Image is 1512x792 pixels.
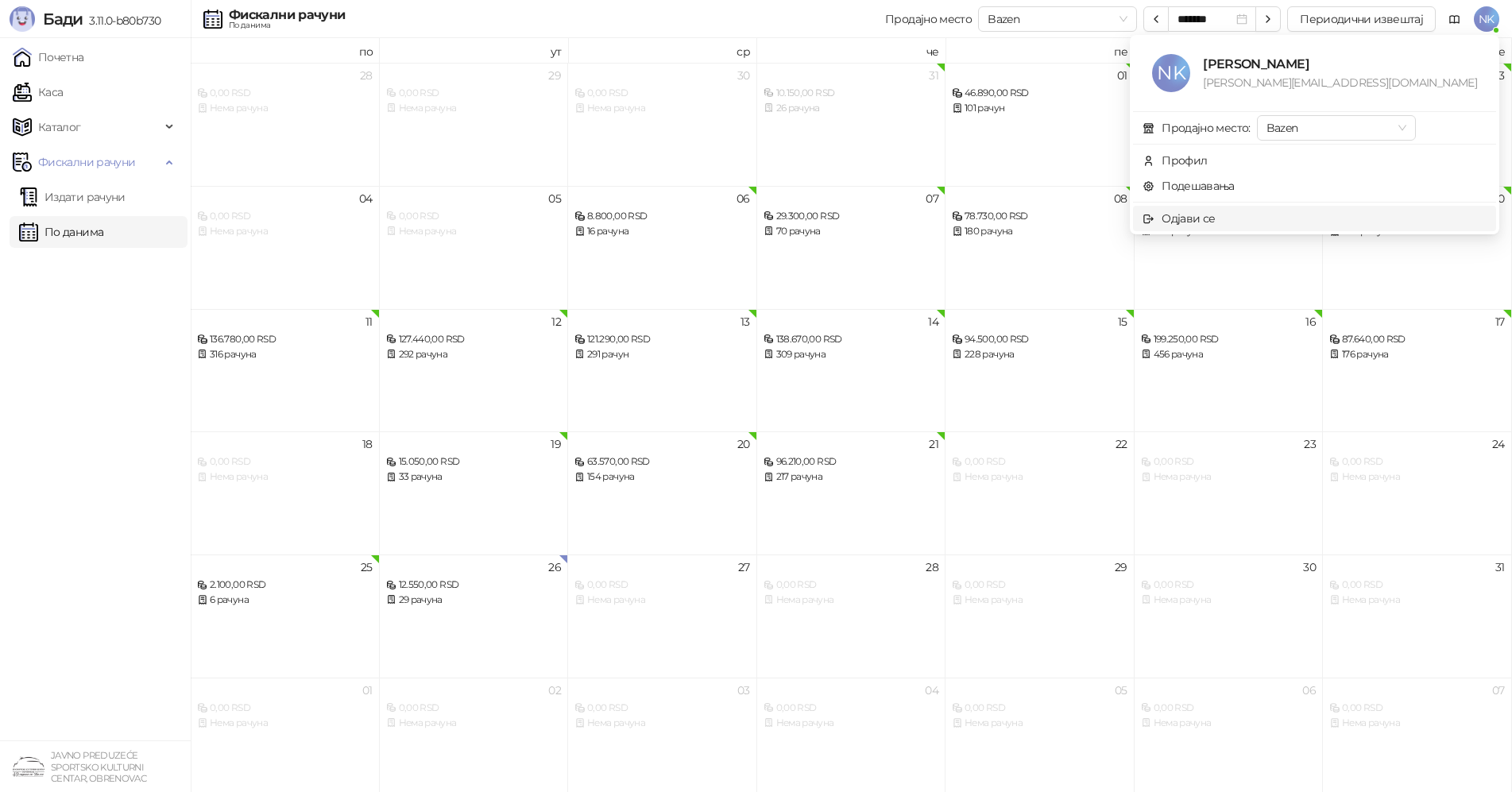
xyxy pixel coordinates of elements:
div: 08 [1114,193,1127,204]
div: 0,00 RSD [952,701,1127,716]
td: 2025-08-26 [380,554,569,678]
div: 154 рачуна [574,469,750,485]
div: Нема рачуна [386,101,562,116]
td: 2025-08-25 [191,554,380,678]
div: 94.500,00 RSD [952,332,1127,347]
div: 01 [362,685,373,696]
div: 19 [551,438,561,450]
span: Бади [43,10,83,29]
div: 28 [360,70,373,81]
div: 199.250,00 RSD [1141,332,1317,347]
th: по [191,38,380,63]
td: 2025-08-20 [568,431,757,554]
div: 07 [1492,685,1505,696]
a: Каса [13,76,63,108]
div: 0,00 RSD [952,454,1127,469]
div: Нема рачуна [386,224,562,239]
div: 0,00 RSD [952,578,1127,593]
div: 10.150,00 RSD [764,86,939,101]
td: 2025-08-19 [380,431,569,554]
th: че [757,38,946,63]
div: 15.050,00 RSD [386,454,562,469]
span: NK [1474,6,1499,32]
div: Нема рачуна [197,469,373,485]
div: 0,00 RSD [1329,701,1505,716]
td: 2025-08-09 [1135,186,1324,309]
td: 2025-08-23 [1135,431,1324,554]
div: 6 рачуна [197,593,373,608]
div: 06 [737,193,750,204]
a: Почетна [13,41,84,73]
div: 2.100,00 RSD [197,578,373,593]
div: 8.800,00 RSD [574,209,750,224]
div: Нема рачуна [386,716,562,731]
th: пе [945,38,1135,63]
td: 2025-08-01 [945,63,1135,186]
div: 309 рачуна [764,347,939,362]
td: 2025-08-22 [945,431,1135,554]
div: 87.640,00 RSD [1329,332,1505,347]
a: Издати рачуни [19,181,126,213]
div: 217 рачуна [764,469,939,485]
span: Фискални рачуни [38,146,135,178]
td: 2025-08-07 [757,186,946,309]
div: 05 [1115,685,1127,696]
div: 20 [737,438,750,450]
div: Нема рачуна [1141,469,1317,485]
div: 0,00 RSD [574,86,750,101]
div: 176 рачуна [1329,347,1505,362]
div: Нема рачуна [1329,716,1505,731]
div: 0,00 RSD [386,86,562,101]
div: 11 [365,316,373,327]
span: Bazen [1266,116,1406,140]
div: 0,00 RSD [764,701,939,716]
td: 2025-08-13 [568,309,757,432]
div: 21 [929,438,938,450]
img: Logo [10,6,35,32]
div: 180 рачуна [952,224,1127,239]
td: 2025-08-11 [191,309,380,432]
div: Нема рачуна [1329,593,1505,608]
div: 13 [741,316,750,327]
div: [PERSON_NAME][EMAIL_ADDRESS][DOMAIN_NAME] [1203,74,1477,91]
div: 0,00 RSD [574,578,750,593]
div: 29.300,00 RSD [764,209,939,224]
div: 0,00 RSD [197,454,373,469]
div: 31 [929,70,938,81]
td: 2025-08-28 [757,554,946,678]
div: 22 [1116,438,1127,450]
div: Нема рачуна [574,101,750,116]
div: 29 [548,70,561,81]
td: 2025-08-14 [757,309,946,432]
div: 30 [737,70,750,81]
div: 29 рачуна [386,593,562,608]
div: Нема рачуна [1141,593,1317,608]
div: По данима [229,21,345,29]
div: 121.290,00 RSD [574,332,750,347]
td: 2025-08-30 [1135,554,1324,678]
td: 2025-08-15 [945,309,1135,432]
div: 14 [928,316,938,327]
div: 27 [738,562,750,573]
div: 30 [1303,562,1316,573]
div: Нема рачуна [1141,716,1317,731]
div: 18 [362,438,373,450]
div: 127.440,00 RSD [386,332,562,347]
div: 0,00 RSD [1329,578,1505,593]
div: 03 [1492,70,1505,81]
div: Нема рачуна [764,593,939,608]
div: Нема рачуна [764,716,939,731]
th: ср [568,38,757,63]
td: 2025-08-06 [568,186,757,309]
div: 228 рачуна [952,347,1127,362]
div: 33 рачуна [386,469,562,485]
div: 12 [551,316,561,327]
span: Каталог [38,111,81,143]
div: 02 [548,685,561,696]
div: 23 [1304,438,1316,450]
div: 26 [548,562,561,573]
div: 316 рачуна [197,347,373,362]
div: 06 [1302,685,1316,696]
div: 0,00 RSD [1141,578,1317,593]
div: 16 рачуна [574,224,750,239]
